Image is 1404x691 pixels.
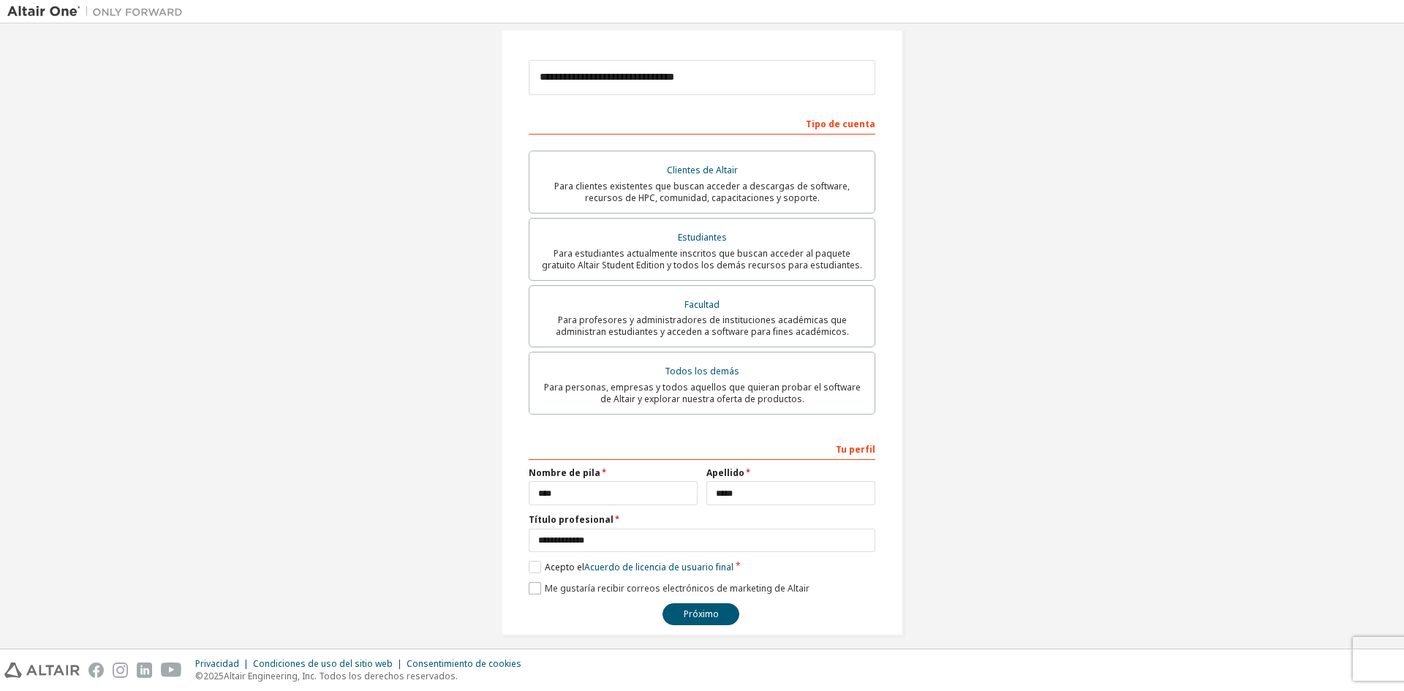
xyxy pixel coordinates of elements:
[663,603,739,625] button: Próximo
[161,662,182,678] img: youtube.svg
[195,670,203,682] font: ©
[545,561,584,573] font: Acepto el
[556,314,849,338] font: Para profesores y administradores de instituciones académicas que administran estudiantes y acced...
[253,657,393,670] font: Condiciones de uso del sitio web
[584,561,733,573] font: Acuerdo de licencia de usuario final
[224,670,458,682] font: Altair Engineering, Inc. Todos los derechos reservados.
[529,513,614,526] font: Título profesional
[836,443,875,456] font: Tu perfil
[554,180,850,204] font: Para clientes existentes que buscan acceder a descargas de software, recursos de HPC, comunidad, ...
[806,118,875,130] font: Tipo de cuenta
[678,231,727,243] font: Estudiantes
[203,670,224,682] font: 2025
[545,582,809,594] font: Me gustaría recibir correos electrónicos de marketing de Altair
[542,247,862,271] font: Para estudiantes actualmente inscritos que buscan acceder al paquete gratuito Altair Student Edit...
[706,467,744,479] font: Apellido
[113,662,128,678] img: instagram.svg
[407,657,521,670] font: Consentimiento de cookies
[684,298,720,311] font: Facultad
[4,662,80,678] img: altair_logo.svg
[195,657,239,670] font: Privacidad
[88,662,104,678] img: facebook.svg
[665,365,739,377] font: Todos los demás
[529,467,600,479] font: Nombre de pila
[544,381,861,405] font: Para personas, empresas y todos aquellos que quieran probar el software de Altair y explorar nues...
[137,662,152,678] img: linkedin.svg
[667,164,738,176] font: Clientes de Altair
[684,608,719,620] font: Próximo
[7,4,190,19] img: Altair Uno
